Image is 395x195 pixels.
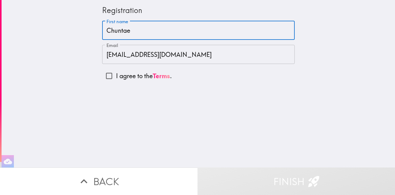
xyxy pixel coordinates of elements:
[153,72,170,80] a: Terms
[106,42,118,49] label: Email
[102,5,295,16] div: Registration
[116,72,172,80] p: I agree to the .
[197,167,395,195] button: Finish
[106,18,128,25] label: First name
